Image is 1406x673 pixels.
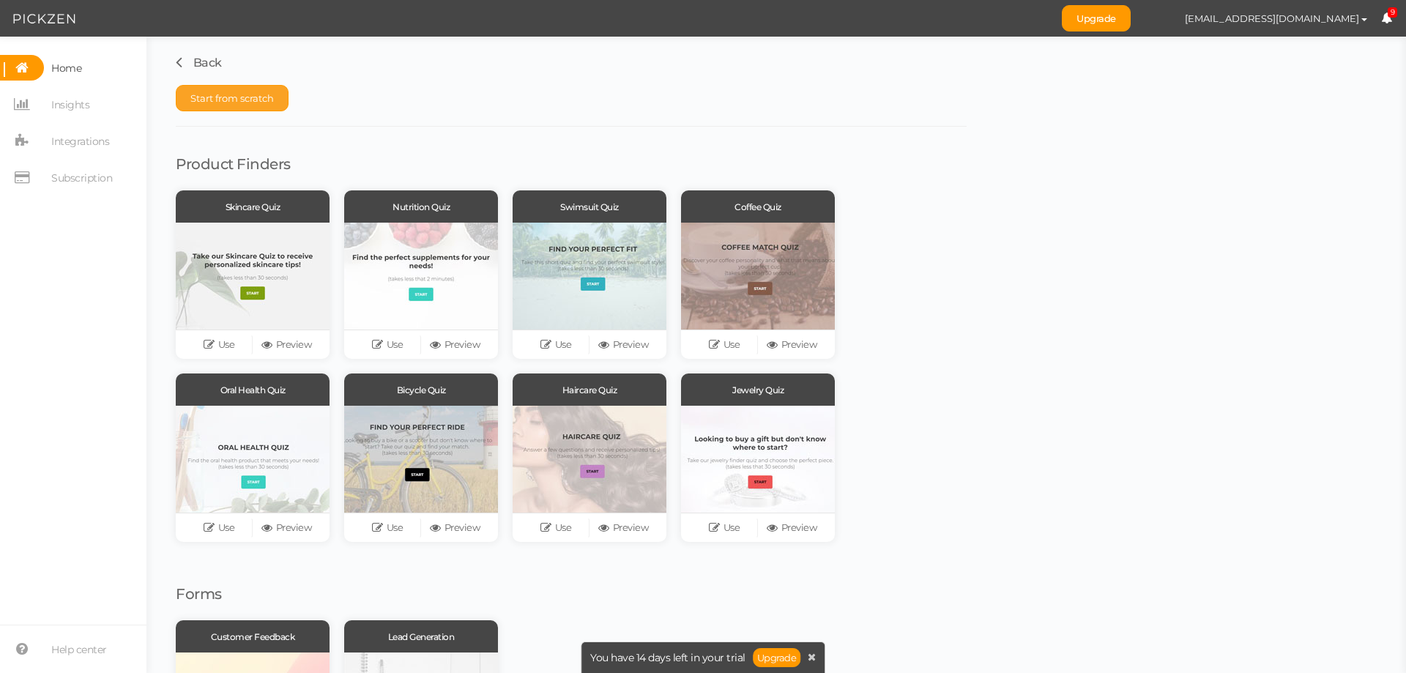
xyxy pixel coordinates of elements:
a: Use [522,335,589,355]
a: Use [185,335,253,355]
button: [EMAIL_ADDRESS][DOMAIN_NAME] [1171,6,1381,31]
a: Use [691,518,758,538]
div: Swimsuit Quiz [513,190,666,223]
a: Upgrade [753,648,801,667]
img: caea5102bfe155273cf4509b0b968211 [1145,6,1171,31]
a: Preview [758,335,825,355]
a: Preview [253,518,320,538]
span: You have 14 days left in your trial [590,652,745,663]
span: Help center [51,638,107,661]
div: Jewelry Quiz [681,373,835,406]
div: Lead Generation [344,620,498,652]
h1: Forms [176,586,967,602]
a: Use [691,335,758,355]
a: Preview [758,518,825,538]
div: Haircare Quiz [513,373,666,406]
img: Pickzen logo [13,10,75,28]
a: Preview [589,518,657,538]
a: Preview [253,335,320,355]
button: Start from scratch [176,85,289,111]
a: Preview [589,335,657,355]
div: Bicycle Quiz [344,373,498,406]
div: Oral Health Quiz [176,373,330,406]
span: Home [51,56,81,80]
a: Use [522,518,589,538]
a: Preview [421,335,488,355]
div: Coffee Quiz [681,190,835,223]
a: Preview [421,518,488,538]
a: Upgrade [1062,5,1131,31]
span: Subscription [51,166,112,190]
div: Skincare Quiz [176,190,330,223]
h1: Product Finders [176,156,967,172]
a: Back [176,56,222,70]
span: Integrations [51,130,109,153]
span: 9 [1388,7,1398,18]
a: Use [354,518,421,538]
a: Use [185,518,253,538]
a: Use [354,335,421,355]
span: Insights [51,93,89,116]
span: Start from scratch [190,92,274,104]
div: Nutrition Quiz [344,190,498,223]
div: Customer Feedback [176,620,330,652]
span: [EMAIL_ADDRESS][DOMAIN_NAME] [1185,12,1359,24]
